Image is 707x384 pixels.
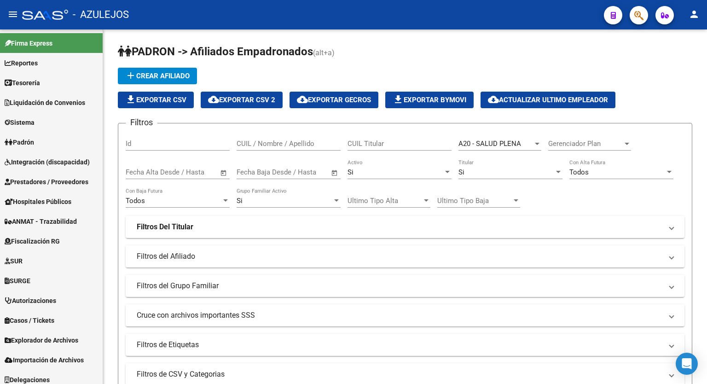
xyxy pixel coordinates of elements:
[125,70,136,81] mat-icon: add
[330,168,340,178] button: Open calendar
[118,45,313,58] span: PADRON -> Afiliados Empadronados
[5,256,23,266] span: SUR
[393,96,466,104] span: Exportar Bymovi
[118,92,194,108] button: Exportar CSV
[676,353,698,375] div: Open Intercom Messenger
[488,96,608,104] span: Actualizar ultimo Empleador
[393,94,404,105] mat-icon: file_download
[437,197,512,205] span: Ultimo Tipo Baja
[348,168,353,176] span: Si
[7,9,18,20] mat-icon: menu
[5,315,54,326] span: Casos / Tickets
[458,168,464,176] span: Si
[137,281,662,291] mat-panel-title: Filtros del Grupo Familiar
[126,245,684,268] mat-expansion-panel-header: Filtros del Afiliado
[313,48,335,57] span: (alt+a)
[126,116,157,129] h3: Filtros
[5,157,90,167] span: Integración (discapacidad)
[5,296,56,306] span: Autorizaciones
[689,9,700,20] mat-icon: person
[297,96,371,104] span: Exportar GECROS
[5,236,60,246] span: Fiscalización RG
[208,94,219,105] mat-icon: cloud_download
[164,168,209,176] input: End date
[5,137,34,147] span: Padrón
[5,276,30,286] span: SURGE
[481,92,615,108] button: Actualizar ultimo Empleador
[126,334,684,356] mat-expansion-panel-header: Filtros de Etiquetas
[137,222,193,232] strong: Filtros Del Titular
[125,94,136,105] mat-icon: file_download
[73,5,129,25] span: - AZULEJOS
[201,92,283,108] button: Exportar CSV 2
[125,96,186,104] span: Exportar CSV
[126,304,684,326] mat-expansion-panel-header: Cruce con archivos importantes SSS
[385,92,474,108] button: Exportar Bymovi
[126,168,156,176] input: Start date
[458,140,521,148] span: A20 - SALUD PLENA
[137,369,662,379] mat-panel-title: Filtros de CSV y Categorias
[348,197,422,205] span: Ultimo Tipo Alta
[5,335,78,345] span: Explorador de Archivos
[5,197,71,207] span: Hospitales Públicos
[118,68,197,84] button: Crear Afiliado
[297,94,308,105] mat-icon: cloud_download
[237,197,243,205] span: Si
[290,92,378,108] button: Exportar GECROS
[5,117,35,128] span: Sistema
[569,168,589,176] span: Todos
[548,140,623,148] span: Gerenciador Plan
[137,340,662,350] mat-panel-title: Filtros de Etiquetas
[126,275,684,297] mat-expansion-panel-header: Filtros del Grupo Familiar
[5,216,77,227] span: ANMAT - Trazabilidad
[5,78,40,88] span: Tesorería
[126,197,145,205] span: Todos
[5,177,88,187] span: Prestadores / Proveedores
[5,355,84,365] span: Importación de Archivos
[126,216,684,238] mat-expansion-panel-header: Filtros Del Titular
[275,168,319,176] input: End date
[137,251,662,262] mat-panel-title: Filtros del Afiliado
[137,310,662,320] mat-panel-title: Cruce con archivos importantes SSS
[5,98,85,108] span: Liquidación de Convenios
[5,38,52,48] span: Firma Express
[219,168,229,178] button: Open calendar
[208,96,275,104] span: Exportar CSV 2
[125,72,190,80] span: Crear Afiliado
[488,94,499,105] mat-icon: cloud_download
[237,168,267,176] input: Start date
[5,58,38,68] span: Reportes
